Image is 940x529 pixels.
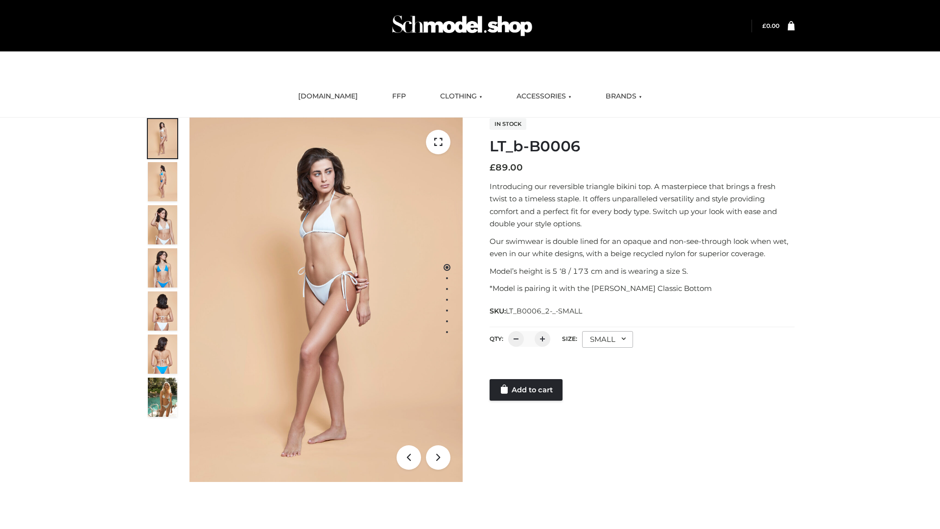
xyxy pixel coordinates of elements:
[509,86,579,107] a: ACCESSORIES
[582,331,633,348] div: SMALL
[490,265,795,278] p: Model’s height is 5 ‘8 / 173 cm and is wearing a size S.
[562,335,577,342] label: Size:
[490,180,795,230] p: Introducing our reversible triangle bikini top. A masterpiece that brings a fresh twist to a time...
[148,335,177,374] img: ArielClassicBikiniTop_CloudNine_AzureSky_OW114ECO_8-scaled.jpg
[148,248,177,288] img: ArielClassicBikiniTop_CloudNine_AzureSky_OW114ECO_4-scaled.jpg
[148,291,177,331] img: ArielClassicBikiniTop_CloudNine_AzureSky_OW114ECO_7-scaled.jpg
[291,86,365,107] a: [DOMAIN_NAME]
[490,235,795,260] p: Our swimwear is double lined for an opaque and non-see-through look when wet, even in our white d...
[490,379,563,401] a: Add to cart
[762,22,766,29] span: £
[189,118,463,482] img: ArielClassicBikiniTop_CloudNine_AzureSky_OW114ECO_1
[148,205,177,244] img: ArielClassicBikiniTop_CloudNine_AzureSky_OW114ECO_3-scaled.jpg
[490,335,503,342] label: QTY:
[490,162,495,173] span: £
[490,162,523,173] bdi: 89.00
[762,22,779,29] bdi: 0.00
[506,307,582,315] span: LT_B0006_2-_-SMALL
[385,86,413,107] a: FFP
[490,305,583,317] span: SKU:
[148,119,177,158] img: ArielClassicBikiniTop_CloudNine_AzureSky_OW114ECO_1-scaled.jpg
[148,378,177,417] img: Arieltop_CloudNine_AzureSky2.jpg
[148,162,177,201] img: ArielClassicBikiniTop_CloudNine_AzureSky_OW114ECO_2-scaled.jpg
[433,86,490,107] a: CLOTHING
[490,138,795,155] h1: LT_b-B0006
[598,86,649,107] a: BRANDS
[490,282,795,295] p: *Model is pairing it with the [PERSON_NAME] Classic Bottom
[389,6,536,45] img: Schmodel Admin 964
[762,22,779,29] a: £0.00
[490,118,526,130] span: In stock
